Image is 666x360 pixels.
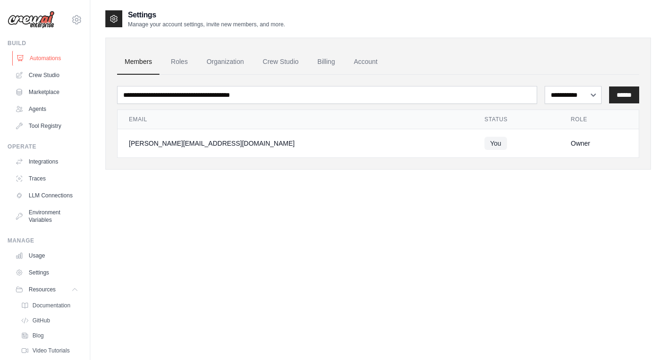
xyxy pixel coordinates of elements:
a: Tool Registry [11,118,82,133]
span: GitHub [32,317,50,324]
a: Video Tutorials [17,344,82,357]
div: Build [8,39,82,47]
span: You [484,137,507,150]
span: Documentation [32,302,71,309]
a: Settings [11,265,82,280]
th: Status [473,110,559,129]
a: Integrations [11,154,82,169]
a: Members [117,49,159,75]
th: Email [118,110,473,129]
a: Blog [17,329,82,342]
a: GitHub [17,314,82,327]
a: Usage [11,248,82,263]
div: [PERSON_NAME][EMAIL_ADDRESS][DOMAIN_NAME] [129,139,462,148]
a: Account [346,49,385,75]
a: Crew Studio [11,68,82,83]
a: Documentation [17,299,82,312]
div: Operate [8,143,82,150]
a: Traces [11,171,82,186]
span: Blog [32,332,44,339]
a: LLM Connections [11,188,82,203]
button: Resources [11,282,82,297]
p: Manage your account settings, invite new members, and more. [128,21,285,28]
h2: Settings [128,9,285,21]
a: Agents [11,102,82,117]
span: Video Tutorials [32,347,70,354]
th: Role [560,110,639,129]
img: Logo [8,11,55,29]
span: Resources [29,286,55,293]
div: Owner [571,139,628,148]
a: Roles [163,49,195,75]
a: Marketplace [11,85,82,100]
a: Crew Studio [255,49,306,75]
a: Environment Variables [11,205,82,227]
div: Manage [8,237,82,244]
a: Billing [310,49,342,75]
a: Organization [199,49,251,75]
a: Automations [12,51,83,66]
